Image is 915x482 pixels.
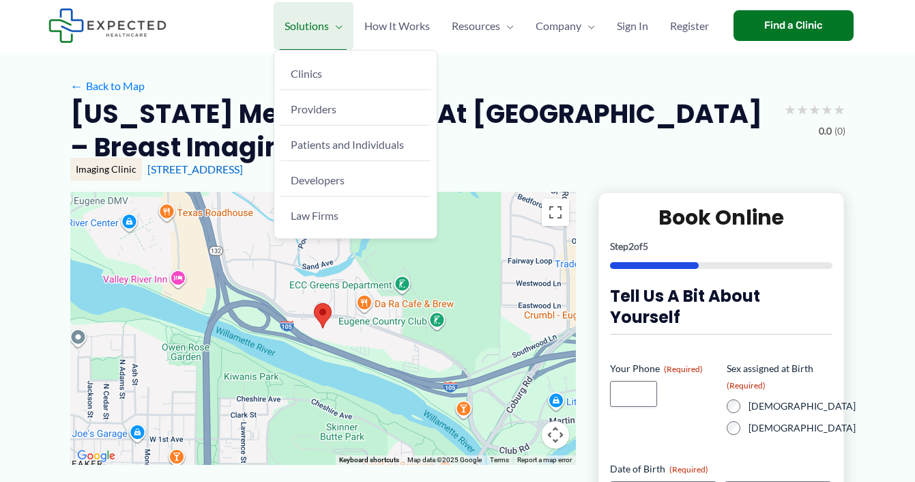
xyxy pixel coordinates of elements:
h2: Book Online [610,204,833,231]
span: ★ [784,97,796,122]
span: Solutions [285,2,329,50]
a: Law Firms [280,199,431,231]
button: Toggle fullscreen view [542,199,569,226]
a: CompanyMenu Toggle [525,2,606,50]
span: ★ [821,97,833,122]
a: Sign In [606,2,659,50]
label: Your Phone [610,362,716,375]
span: ★ [833,97,845,122]
a: Register [659,2,720,50]
p: Step of [610,242,833,251]
span: ← [70,79,83,92]
span: 5 [643,240,648,252]
a: Providers [280,93,431,126]
span: Menu Toggle [329,2,343,50]
span: Providers [291,102,336,115]
span: Patients and Individuals [291,138,404,151]
span: Menu Toggle [500,2,514,50]
a: How It Works [353,2,441,50]
a: Developers [280,164,431,197]
span: Developers [291,173,345,186]
a: Clinics [280,57,431,90]
label: [DEMOGRAPHIC_DATA] [749,399,856,413]
button: Keyboard shortcuts [339,455,399,465]
a: ResourcesMenu Toggle [441,2,525,50]
span: 2 [628,240,634,252]
a: [STREET_ADDRESS] [147,162,243,175]
span: Clinics [291,67,322,80]
a: Report a map error [517,456,572,464]
span: (Required) [669,464,708,474]
span: Map data ©2025 Google [407,456,482,464]
h3: Tell us a bit about yourself [610,285,833,328]
span: Menu Toggle [581,2,595,50]
a: Open this area in Google Maps (opens a new window) [74,447,119,465]
a: Find a Clinic [734,10,854,41]
span: ★ [796,97,809,122]
span: Resources [452,2,500,50]
span: Law Firms [291,209,338,222]
img: Expected Healthcare Logo - side, dark font, small [48,8,166,43]
label: [DEMOGRAPHIC_DATA] [749,421,856,435]
span: How It Works [364,2,430,50]
span: 0.0 [819,122,832,140]
legend: Date of Birth [610,462,708,476]
span: Company [536,2,581,50]
nav: Primary Site Navigation [274,2,720,50]
a: SolutionsMenu Toggle [274,2,353,50]
button: Map camera controls [542,421,569,449]
a: Terms (opens in new tab) [490,456,509,464]
span: Register [670,2,709,50]
span: (Required) [664,364,703,374]
span: Sign In [617,2,648,50]
span: ★ [809,97,821,122]
img: Google [74,447,119,465]
a: ←Back to Map [70,76,145,96]
span: (0) [834,122,845,140]
legend: Sex assigned at Birth [727,362,832,391]
a: Patients and Individuals [280,128,431,161]
div: Imaging Clinic [70,158,142,181]
span: (Required) [727,380,766,391]
h2: [US_STATE] Medical Group at [GEOGRAPHIC_DATA] – Breast Imaging [70,97,773,165]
